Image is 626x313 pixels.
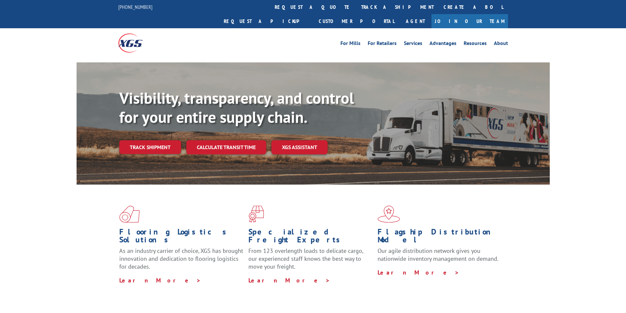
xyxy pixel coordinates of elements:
a: Calculate transit time [186,140,266,154]
a: Advantages [429,41,456,48]
span: Our agile distribution network gives you nationwide inventory management on demand. [378,247,498,262]
a: For Retailers [368,41,397,48]
p: From 123 overlength loads to delicate cargo, our experienced staff knows the best way to move you... [248,247,373,276]
a: Learn More > [248,277,330,284]
a: Services [404,41,422,48]
a: Agent [399,14,431,28]
a: Resources [464,41,487,48]
a: Customer Portal [314,14,399,28]
a: For Mills [340,41,360,48]
a: Request a pickup [219,14,314,28]
a: Track shipment [119,140,181,154]
h1: Specialized Freight Experts [248,228,373,247]
a: Join Our Team [431,14,508,28]
span: As an industry carrier of choice, XGS has brought innovation and dedication to flooring logistics... [119,247,243,270]
h1: Flooring Logistics Solutions [119,228,243,247]
a: XGS ASSISTANT [271,140,328,154]
a: About [494,41,508,48]
a: Learn More > [378,269,459,276]
img: xgs-icon-total-supply-chain-intelligence-red [119,206,140,223]
a: Learn More > [119,277,201,284]
b: Visibility, transparency, and control for your entire supply chain. [119,88,354,127]
a: [PHONE_NUMBER] [118,4,152,10]
h1: Flagship Distribution Model [378,228,502,247]
img: xgs-icon-flagship-distribution-model-red [378,206,400,223]
img: xgs-icon-focused-on-flooring-red [248,206,264,223]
